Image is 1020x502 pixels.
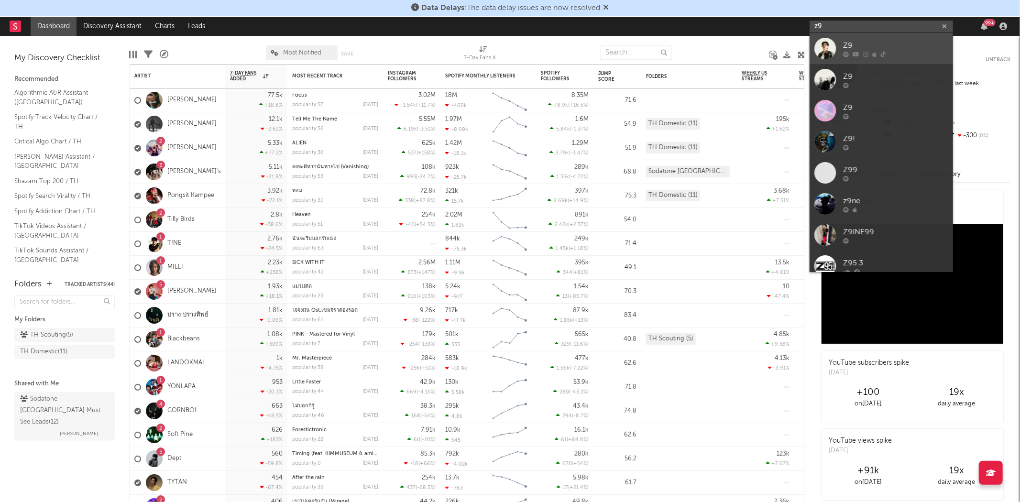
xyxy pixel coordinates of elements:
div: Z9 [843,71,948,83]
div: TH Domestic (11) [646,118,700,130]
a: [PERSON_NAME] [167,287,217,295]
div: 54.0 [598,214,636,226]
div: -75.3k [445,246,467,252]
div: Z9 [843,102,948,114]
div: [DATE] [362,174,378,179]
span: 537 [408,151,417,156]
div: 2.76k [267,236,283,242]
a: TikTok Videos Assistant / [GEOGRAPHIC_DATA] [14,221,105,240]
button: 99+ [981,22,987,30]
a: [PERSON_NAME]'s [167,168,221,176]
a: Critical Algo Chart / TH [14,136,105,147]
div: popularity: 61 [292,317,323,323]
div: -25.7k [445,174,467,180]
span: +13 % [574,318,587,323]
div: Recommended [14,74,115,85]
div: 18M [445,92,457,98]
div: 321k [445,188,458,194]
div: ( ) [402,150,436,156]
input: Search... [600,45,672,60]
div: 40.8 [598,334,636,345]
span: +2.37 % [570,222,587,228]
span: +158 % [418,151,434,156]
div: TH Domestic ( 11 ) [20,346,67,358]
div: -0.06 % [260,317,283,323]
div: 533 [445,341,460,348]
span: 2.42k [555,222,568,228]
a: ALIEN [292,141,307,146]
a: Charts [148,17,181,36]
a: Z9 [810,33,953,64]
div: 1.42M [445,140,462,146]
div: Artist [134,73,206,79]
div: 249k [574,236,589,242]
div: 99 + [984,19,996,26]
svg: Chart title [488,184,531,208]
div: 397k [575,188,589,194]
a: TH Scouting(5) [14,328,115,342]
svg: Chart title [488,280,531,304]
span: 1.35k [557,175,569,180]
div: 77.5k [268,92,283,98]
a: ไม่บอกก็รู้ [292,404,315,409]
div: 3.92k [267,188,283,194]
span: +1.18 % [570,246,587,251]
div: My Discovery Checklist [14,53,115,64]
button: Untrack [986,55,1010,65]
div: 625k [422,140,436,146]
span: -122 % [420,318,434,323]
div: +18.1 % [260,293,283,299]
div: SICK WITH IT [292,260,378,265]
span: -24.7 % [417,175,434,180]
div: 51.9 [598,142,636,154]
div: 70.3 [598,286,636,297]
a: Focus [292,93,307,98]
div: popularity: 23 [292,294,323,299]
div: TH Domestic (11) [646,142,700,153]
span: 0 % [977,133,989,139]
div: +238 % [261,269,283,275]
div: 5.55M [419,116,436,122]
div: Instagram Followers [388,70,421,82]
div: 87.9k [573,307,589,314]
button: Save [341,51,353,56]
a: TYTAN [167,479,187,487]
div: popularity: 42 [292,270,324,275]
span: : The data delay issues are now resolved [421,4,600,12]
svg: Chart title [488,208,531,232]
div: -300 [947,130,1010,142]
a: หอม [292,188,302,194]
div: [DATE] [362,341,378,347]
div: 68.8 [598,166,636,178]
span: [PERSON_NAME] [60,428,98,439]
div: 844k [445,236,460,242]
svg: Chart title [488,160,531,184]
div: [DATE] [362,246,378,251]
div: ใจจงมั่น Ost.เขมจิราต้องรอด [292,308,378,313]
div: 75.3 [598,190,636,202]
a: Z99 [810,157,953,188]
div: popularity: 57 [292,102,323,108]
div: -2.62 % [261,126,283,132]
div: Z95.3 [843,258,948,269]
div: 15.7k [445,198,464,204]
div: ( ) [550,126,589,132]
div: 1.08k [267,331,283,338]
div: [DATE] [362,294,378,299]
div: 1.97M [445,116,462,122]
div: [DATE] [362,317,378,323]
a: Tilly Birds [167,216,195,224]
a: Spotify Track Velocity Chart / TH [14,112,105,131]
span: 1.45k [556,246,569,251]
div: ( ) [397,126,436,132]
div: ( ) [399,221,436,228]
div: ( ) [401,341,436,347]
div: ( ) [548,197,589,204]
div: 1.82k [445,222,464,228]
div: ( ) [548,102,589,108]
svg: Chart title [488,327,531,351]
div: 395k [575,260,589,266]
div: Sodatone [GEOGRAPHIC_DATA] Must See Leads (12) [646,166,730,177]
div: 3.02M [418,92,436,98]
a: [PERSON_NAME] [167,96,217,104]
